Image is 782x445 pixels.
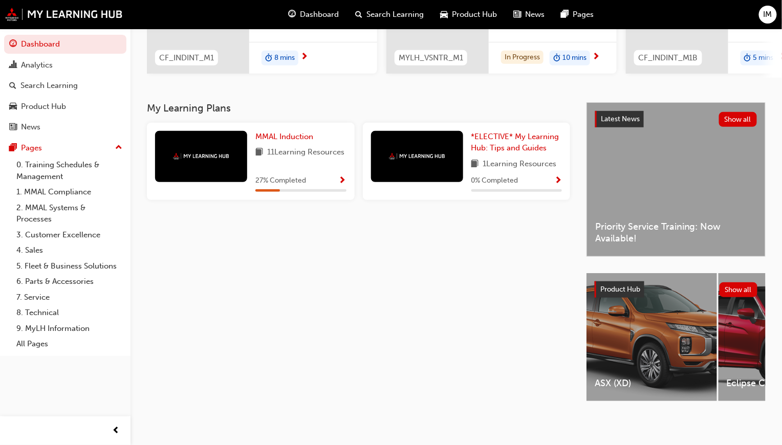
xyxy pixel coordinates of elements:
span: guage-icon [9,40,17,49]
span: search-icon [355,8,362,21]
span: pages-icon [561,8,569,21]
span: duration-icon [744,52,751,65]
a: 3. Customer Excellence [12,227,126,243]
div: News [21,121,40,133]
a: Latest NewsShow all [595,111,757,127]
a: search-iconSearch Learning [347,4,432,25]
span: CF_INDINT_M1 [159,52,214,64]
div: Search Learning [20,80,78,92]
a: pages-iconPages [553,4,602,25]
span: guage-icon [288,8,296,21]
span: duration-icon [265,52,272,65]
span: book-icon [255,146,263,159]
span: chart-icon [9,61,17,70]
a: 0. Training Schedules & Management [12,157,126,184]
img: mmal [389,153,445,160]
span: news-icon [9,123,17,132]
button: IM [759,6,777,24]
button: Pages [4,139,126,158]
span: 0 % Completed [471,175,518,187]
button: Show all [720,282,758,297]
a: Latest NewsShow allPriority Service Training: Now Available! [587,102,766,257]
button: Show Progress [554,174,562,187]
a: news-iconNews [505,4,553,25]
a: MMAL Induction [255,131,317,143]
span: search-icon [9,81,16,91]
a: ASX (XD) [587,273,717,401]
a: guage-iconDashboard [280,4,347,25]
span: car-icon [440,8,448,21]
span: Show Progress [554,176,562,186]
h3: My Learning Plans [147,102,570,114]
button: Show all [719,112,757,127]
a: 7. Service [12,290,126,305]
span: prev-icon [113,425,120,437]
img: mmal [173,153,229,160]
span: Search Learning [366,9,424,20]
span: pages-icon [9,144,17,153]
span: MYLH_VSNTR_M1 [399,52,463,64]
a: 4. Sales [12,242,126,258]
span: next-icon [300,53,308,62]
span: CF_INDINT_M1B [638,52,698,64]
span: 11 Learning Resources [267,146,344,159]
span: Dashboard [300,9,339,20]
span: 8 mins [274,52,295,64]
span: 27 % Completed [255,175,306,187]
a: car-iconProduct Hub [432,4,505,25]
button: DashboardAnalyticsSearch LearningProduct HubNews [4,33,126,139]
span: MMAL Induction [255,132,313,141]
button: Show Progress [339,174,346,187]
span: News [525,9,545,20]
a: 2. MMAL Systems & Processes [12,200,126,227]
span: Show Progress [339,176,346,186]
a: Product HubShow all [595,281,757,298]
a: News [4,118,126,137]
span: duration-icon [553,52,560,65]
img: mmal [5,8,123,21]
a: All Pages [12,336,126,352]
span: next-icon [592,53,600,62]
a: Dashboard [4,35,126,54]
a: 5. Fleet & Business Solutions [12,258,126,274]
span: 1 Learning Resources [483,158,557,171]
span: Product Hub [600,285,640,294]
a: 6. Parts & Accessories [12,274,126,290]
span: 5 mins [753,52,774,64]
span: up-icon [115,141,122,154]
span: Product Hub [452,9,497,20]
a: Search Learning [4,76,126,95]
a: *ELECTIVE* My Learning Hub: Tips and Guides [471,131,562,154]
span: 10 mins [562,52,587,64]
div: In Progress [501,51,544,64]
span: Pages [573,9,594,20]
div: Pages [21,142,42,154]
span: book-icon [471,158,479,171]
a: 1. MMAL Compliance [12,184,126,200]
span: Priority Service Training: Now Available! [595,221,757,244]
div: Product Hub [21,101,66,113]
a: 9. MyLH Information [12,321,126,337]
a: Product Hub [4,97,126,116]
span: car-icon [9,102,17,112]
span: ASX (XD) [595,377,709,389]
span: *ELECTIVE* My Learning Hub: Tips and Guides [471,132,559,153]
a: 8. Technical [12,305,126,321]
div: Analytics [21,59,53,71]
span: news-icon [513,8,521,21]
span: IM [764,9,772,20]
a: Analytics [4,56,126,75]
span: Latest News [601,115,640,123]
